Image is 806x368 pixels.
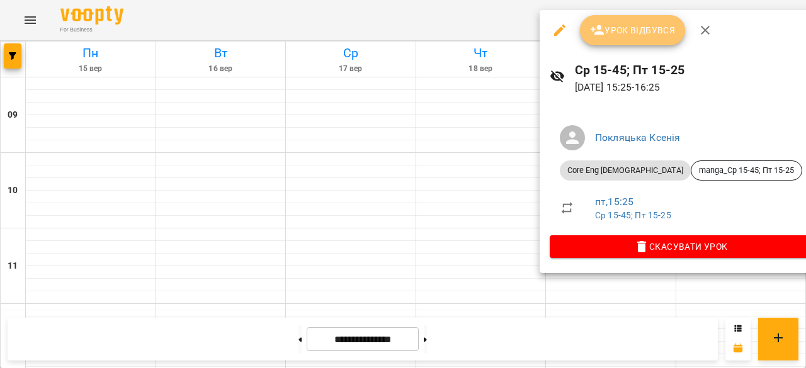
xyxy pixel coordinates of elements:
[691,160,802,181] div: manga_Ср 15-45; Пт 15-25
[691,165,802,176] span: manga_Ср 15-45; Пт 15-25
[580,15,686,45] button: Урок відбувся
[560,239,802,254] span: Скасувати Урок
[560,165,691,176] span: Core Eng [DEMOGRAPHIC_DATA]
[595,131,680,143] a: Покляцька Ксенія
[595,210,671,220] a: Ср 15-45; Пт 15-25
[590,23,676,38] span: Урок відбувся
[595,196,633,208] a: пт , 15:25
